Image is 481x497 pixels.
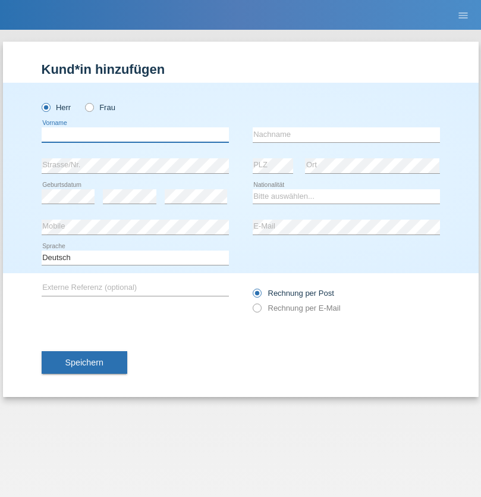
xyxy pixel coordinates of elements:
span: Speichern [65,358,103,367]
label: Frau [85,103,115,112]
input: Frau [85,103,93,111]
input: Rechnung per Post [253,289,260,304]
input: Rechnung per E-Mail [253,304,260,318]
label: Herr [42,103,71,112]
i: menu [457,10,469,21]
label: Rechnung per Post [253,289,334,298]
label: Rechnung per E-Mail [253,304,341,312]
a: menu [451,11,475,18]
input: Herr [42,103,49,111]
h1: Kund*in hinzufügen [42,62,440,77]
button: Speichern [42,351,127,374]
